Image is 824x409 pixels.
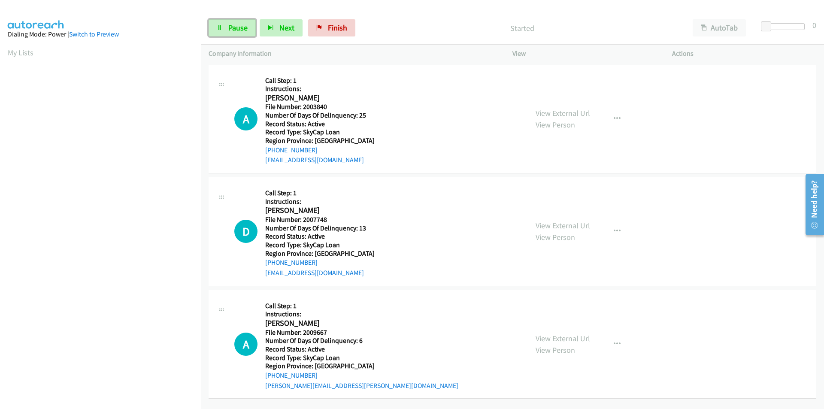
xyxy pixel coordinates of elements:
h5: Instructions: [265,85,375,93]
h5: Record Type: SkyCap Loan [265,241,375,249]
div: The call is yet to be attempted [234,107,257,130]
h5: Region Province: [GEOGRAPHIC_DATA] [265,136,375,145]
a: View Person [536,345,575,355]
a: [EMAIL_ADDRESS][DOMAIN_NAME] [265,269,364,277]
h1: D [234,220,257,243]
span: Next [279,23,294,33]
span: Finish [328,23,347,33]
h5: Instructions: [265,310,458,318]
h5: Record Status: Active [265,120,375,128]
h5: Number Of Days Of Delinquency: 25 [265,111,375,120]
a: View Person [536,120,575,130]
h5: Record Status: Active [265,232,375,241]
h5: File Number: 2003840 [265,103,375,111]
h5: File Number: 2007748 [265,215,375,224]
a: Finish [308,19,355,36]
a: View External Url [536,221,590,230]
a: Switch to Preview [69,30,119,38]
div: The call is yet to be attempted [234,333,257,356]
a: My Lists [8,48,33,58]
a: Pause [209,19,256,36]
button: AutoTab [693,19,746,36]
p: Company Information [209,48,497,59]
h5: Region Province: [GEOGRAPHIC_DATA] [265,362,458,370]
h2: [PERSON_NAME] [265,318,365,328]
h1: A [234,107,257,130]
h5: Call Step: 1 [265,302,458,310]
h5: Call Step: 1 [265,76,375,85]
p: Started [367,22,677,34]
p: View [512,48,657,59]
a: [PHONE_NUMBER] [265,258,318,267]
button: Next [260,19,303,36]
h5: Number Of Days Of Delinquency: 6 [265,336,458,345]
span: Pause [228,23,248,33]
div: 0 [812,19,816,31]
h5: Region Province: [GEOGRAPHIC_DATA] [265,249,375,258]
div: Dialing Mode: Power | [8,29,193,39]
h1: A [234,333,257,356]
h5: File Number: 2009667 [265,328,458,337]
a: View External Url [536,333,590,343]
h5: Number Of Days Of Delinquency: 13 [265,224,375,233]
p: Actions [672,48,816,59]
div: The call is yet to be attempted [234,220,257,243]
iframe: Resource Center [799,170,824,239]
a: View Person [536,232,575,242]
h5: Record Status: Active [265,345,458,354]
h2: [PERSON_NAME] [265,206,365,215]
h5: Record Type: SkyCap Loan [265,128,375,136]
h2: [PERSON_NAME] [265,93,365,103]
a: View External Url [536,108,590,118]
a: [EMAIL_ADDRESS][DOMAIN_NAME] [265,156,364,164]
a: [PHONE_NUMBER] [265,146,318,154]
h5: Record Type: SkyCap Loan [265,354,458,362]
a: [PERSON_NAME][EMAIL_ADDRESS][PERSON_NAME][DOMAIN_NAME] [265,382,458,390]
h5: Instructions: [265,197,375,206]
div: Delay between calls (in seconds) [765,23,805,30]
a: [PHONE_NUMBER] [265,371,318,379]
h5: Call Step: 1 [265,189,375,197]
